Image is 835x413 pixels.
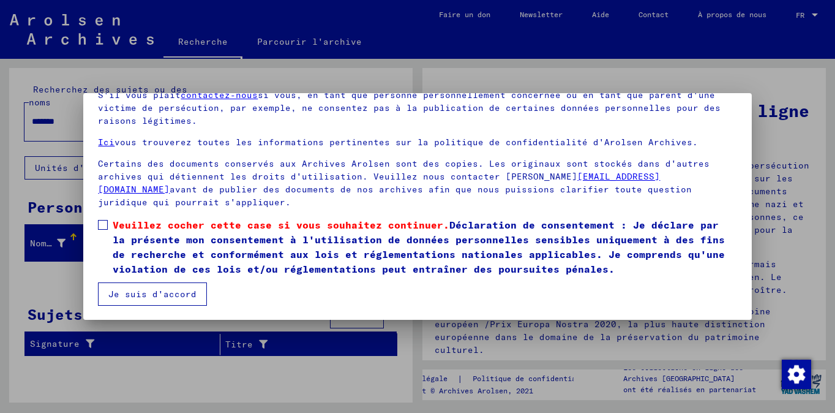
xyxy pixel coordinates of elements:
[113,219,449,231] span: Veuillez cocher cette case si vous souhaitez continuer.
[98,282,207,306] button: Je suis d'accord
[98,171,660,195] a: [EMAIL_ADDRESS][DOMAIN_NAME]
[98,137,114,148] a: Ici
[98,157,736,209] p: Certains des documents conservés aux Archives Arolsen sont des copies. Les originaux sont stockés...
[98,89,736,127] p: S'il vous plaît si vous, en tant que personne personnellement concernée ou en tant que parent d'u...
[782,360,811,389] img: Change consent
[781,359,811,388] div: Change consent
[98,136,736,149] p: vous trouverez toutes les informations pertinentes sur la politique de confidentialité d'Arolsen ...
[113,218,736,276] span: Déclaration de consentement : Je déclare par la présente mon consentement à l'utilisation de donn...
[181,89,258,100] a: contactez-nous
